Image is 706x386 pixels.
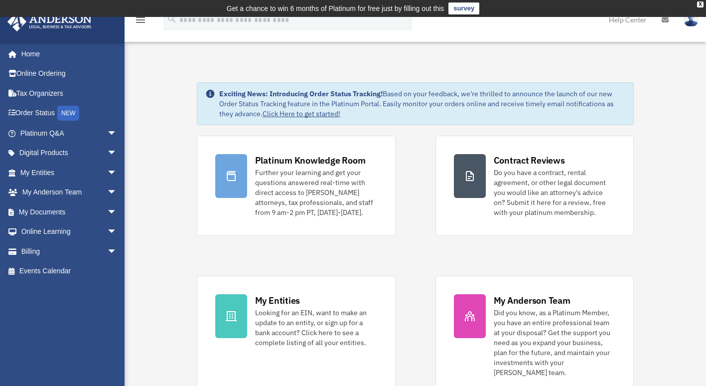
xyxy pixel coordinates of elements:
[7,123,132,143] a: Platinum Q&Aarrow_drop_down
[107,143,127,164] span: arrow_drop_down
[107,241,127,262] span: arrow_drop_down
[7,222,132,242] a: Online Learningarrow_drop_down
[7,83,132,103] a: Tax Organizers
[494,154,565,167] div: Contract Reviews
[166,13,177,24] i: search
[57,106,79,121] div: NEW
[448,2,479,14] a: survey
[227,2,444,14] div: Get a chance to win 6 months of Platinum for free just by filling out this
[7,44,127,64] a: Home
[7,241,132,261] a: Billingarrow_drop_down
[197,136,396,236] a: Platinum Knowledge Room Further your learning and get your questions answered real-time with dire...
[107,183,127,203] span: arrow_drop_down
[7,261,132,281] a: Events Calendar
[697,1,704,7] div: close
[7,64,132,84] a: Online Ordering
[135,14,146,26] i: menu
[7,163,132,183] a: My Entitiesarrow_drop_down
[255,294,300,307] div: My Entities
[255,308,377,348] div: Looking for an EIN, want to make an update to an entity, or sign up for a bank account? Click her...
[494,168,616,217] div: Do you have a contract, rental agreement, or other legal document you would like an attorney's ad...
[684,12,699,27] img: User Pic
[7,143,132,163] a: Digital Productsarrow_drop_down
[7,103,132,124] a: Order StatusNEW
[107,123,127,144] span: arrow_drop_down
[107,222,127,242] span: arrow_drop_down
[135,17,146,26] a: menu
[255,168,377,217] div: Further your learning and get your questions answered real-time with direct access to [PERSON_NAM...
[494,294,570,307] div: My Anderson Team
[7,183,132,202] a: My Anderson Teamarrow_drop_down
[107,202,127,222] span: arrow_drop_down
[494,308,616,378] div: Did you know, as a Platinum Member, you have an entire professional team at your disposal? Get th...
[7,202,132,222] a: My Documentsarrow_drop_down
[263,109,340,118] a: Click Here to get started!
[219,89,383,98] strong: Exciting News: Introducing Order Status Tracking!
[107,163,127,183] span: arrow_drop_down
[255,154,366,167] div: Platinum Knowledge Room
[4,12,95,31] img: Anderson Advisors Platinum Portal
[435,136,634,236] a: Contract Reviews Do you have a contract, rental agreement, or other legal document you would like...
[219,89,626,119] div: Based on your feedback, we're thrilled to announce the launch of our new Order Status Tracking fe...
